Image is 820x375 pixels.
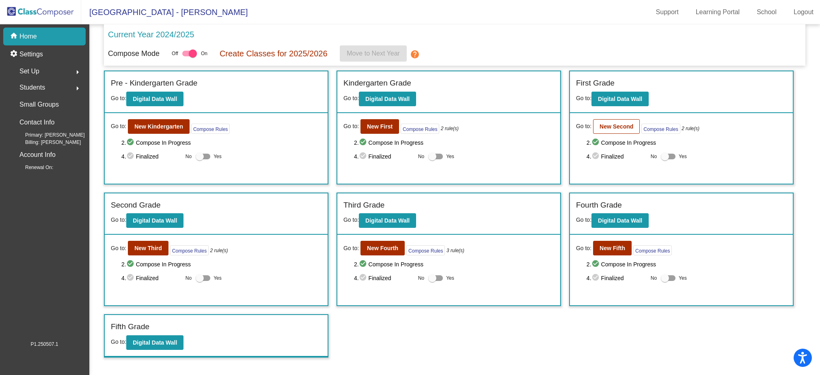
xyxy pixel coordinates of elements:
button: New Kindergarten [128,119,190,134]
button: Compose Rules [401,124,439,134]
i: 3 rule(s) [447,247,464,254]
span: Go to: [343,122,359,131]
label: Kindergarten Grade [343,77,411,89]
a: School [750,6,783,19]
b: New Kindergarten [134,123,183,130]
button: Digital Data Wall [359,213,416,228]
mat-icon: home [10,32,19,41]
label: Fourth Grade [576,199,622,211]
mat-icon: settings [10,49,19,59]
p: Home [19,32,37,41]
span: Move to Next Year [347,50,400,57]
mat-icon: check_circle [359,273,369,283]
span: Go to: [576,122,591,131]
b: New Second [600,123,633,130]
button: Compose Rules [641,124,680,134]
b: New First [367,123,393,130]
mat-icon: help [410,49,420,59]
button: Digital Data Wall [591,213,649,228]
mat-icon: check_circle [126,152,136,161]
mat-icon: check_circle [126,273,136,283]
p: Create Classes for 2025/2026 [220,47,328,60]
span: Set Up [19,66,39,77]
p: Settings [19,49,43,59]
span: Yes [446,152,454,161]
span: Yes [214,273,222,283]
button: Digital Data Wall [126,335,183,350]
span: No [418,153,424,160]
span: Yes [679,152,687,161]
button: New Third [128,241,168,255]
i: 2 rule(s) [210,247,228,254]
b: Digital Data Wall [598,96,642,102]
span: Yes [446,273,454,283]
span: Go to: [343,244,359,253]
mat-icon: arrow_right [73,67,82,77]
span: Renewal On: [12,164,53,171]
span: 2. Compose In Progress [354,138,554,148]
p: Small Groups [19,99,59,110]
button: New Fourth [360,241,405,255]
span: Go to: [111,244,126,253]
b: Digital Data Wall [598,217,642,224]
span: Billing: [PERSON_NAME] [12,139,81,146]
span: 4. Finalized [354,273,414,283]
span: 2. Compose In Progress [587,138,787,148]
b: New Fifth [600,245,625,251]
button: Compose Rules [191,124,230,134]
span: Primary: [PERSON_NAME] [12,131,85,139]
p: Account Info [19,149,56,161]
button: Compose Rules [633,245,672,255]
a: Learning Portal [689,6,747,19]
a: Support [650,6,685,19]
span: No [651,153,657,160]
button: New Fifth [593,241,632,255]
span: On [201,50,207,57]
b: Digital Data Wall [133,339,177,346]
button: Compose Rules [170,245,209,255]
i: 2 rule(s) [441,125,459,132]
span: [GEOGRAPHIC_DATA] - [PERSON_NAME] [81,6,248,19]
span: 4. Finalized [121,273,181,283]
span: Yes [214,152,222,161]
span: Go to: [576,216,591,223]
span: Off [172,50,178,57]
p: Compose Mode [108,48,160,59]
button: New Second [593,119,640,134]
span: 4. Finalized [587,273,647,283]
mat-icon: check_circle [591,273,601,283]
span: 4. Finalized [587,152,647,161]
b: Digital Data Wall [365,96,410,102]
span: 2. Compose In Progress [587,259,787,269]
label: Fifth Grade [111,321,149,333]
b: Digital Data Wall [133,96,177,102]
mat-icon: check_circle [591,259,601,269]
span: 2. Compose In Progress [121,138,322,148]
mat-icon: check_circle [591,152,601,161]
a: Logout [787,6,820,19]
span: Go to: [111,122,126,131]
span: No [186,274,192,282]
span: No [651,274,657,282]
mat-icon: arrow_right [73,84,82,93]
button: Digital Data Wall [126,92,183,106]
b: New Fourth [367,245,398,251]
span: Go to: [111,339,126,345]
button: Digital Data Wall [359,92,416,106]
b: Digital Data Wall [365,217,410,224]
mat-icon: check_circle [359,152,369,161]
mat-icon: check_circle [591,138,601,148]
button: Compose Rules [406,245,445,255]
b: New Third [134,245,162,251]
span: No [418,274,424,282]
label: Pre - Kindergarten Grade [111,77,197,89]
p: Contact Info [19,117,54,128]
label: Second Grade [111,199,161,211]
span: 4. Finalized [121,152,181,161]
span: 2. Compose In Progress [354,259,554,269]
i: 2 rule(s) [682,125,699,132]
p: Current Year 2024/2025 [108,28,194,41]
span: Students [19,82,45,93]
span: Go to: [343,95,359,101]
span: Go to: [111,95,126,101]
